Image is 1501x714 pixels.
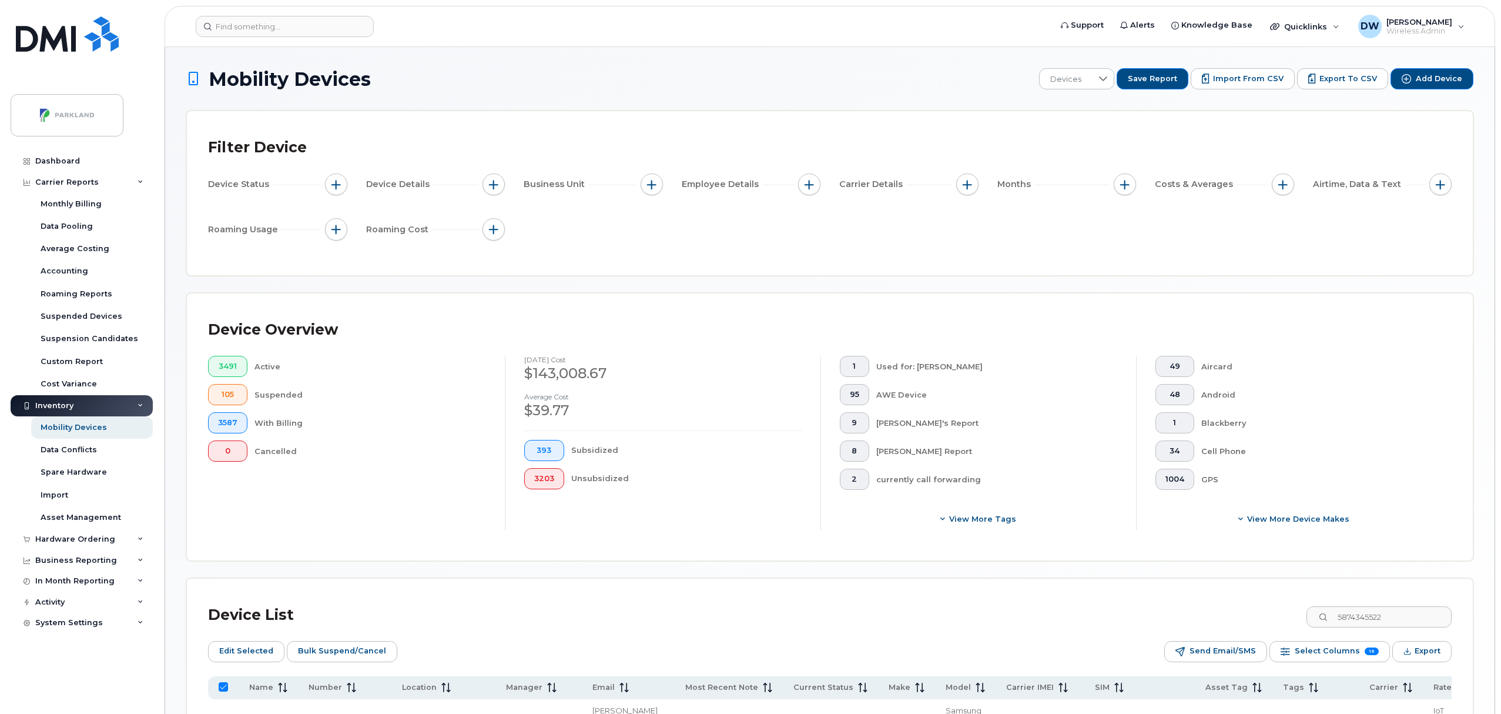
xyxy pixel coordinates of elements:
button: 3203 [524,468,564,489]
div: $143,008.67 [524,363,802,383]
div: Device List [208,600,294,630]
div: [PERSON_NAME] Report [876,441,1118,462]
span: View More Device Makes [1247,513,1349,525]
input: Search Device List ... [1306,606,1452,628]
span: Mobility Devices [209,69,371,89]
span: Manager [506,682,542,693]
span: Edit Selected [219,642,273,660]
div: With Billing [254,412,487,433]
span: 49 [1165,362,1184,371]
span: Business Unit [524,178,588,191]
button: View more tags [840,509,1117,530]
span: Model [946,682,971,693]
div: currently call forwarding [876,469,1118,490]
button: 105 [208,384,247,405]
button: 1004 [1155,469,1194,490]
span: Add Device [1416,74,1462,84]
button: 3491 [208,356,247,377]
span: 1 [850,362,859,371]
button: 2 [840,469,869,490]
div: $39.77 [524,401,802,421]
button: Edit Selected [208,641,284,662]
span: 3587 [218,418,237,428]
span: Save Report [1128,74,1177,84]
div: Cell Phone [1201,441,1433,462]
button: Send Email/SMS [1164,641,1267,662]
span: 1 [1165,418,1184,428]
span: Export [1415,642,1440,660]
button: 34 [1155,441,1194,462]
span: 9 [850,418,859,428]
button: 1 [1155,412,1194,433]
span: Months [997,178,1034,191]
span: Devices [1040,69,1092,90]
button: Import from CSV [1191,68,1295,89]
span: 1004 [1165,475,1184,484]
span: 48 [1165,390,1184,399]
span: 3203 [534,474,554,483]
span: 95 [850,390,859,399]
button: Save Report [1117,68,1188,89]
span: Carrier [1369,682,1398,693]
div: Device Overview [208,315,338,345]
span: Location [402,682,437,693]
button: 0 [208,441,247,462]
span: Device Details [366,178,433,191]
span: Roaming Cost [366,223,432,236]
span: Costs & Averages [1155,178,1237,191]
span: 393 [534,446,554,455]
button: 9 [840,412,869,433]
span: Carrier IMEI [1006,682,1054,693]
span: Name [249,682,273,693]
div: Active [254,356,487,377]
div: Used for: [PERSON_NAME] [876,356,1118,377]
span: 34 [1165,446,1184,456]
button: 8 [840,441,869,462]
button: Select Columns 19 [1269,641,1390,662]
h4: [DATE] cost [524,356,802,363]
button: Export to CSV [1297,68,1388,89]
span: Rate Plan [1433,682,1472,693]
div: Filter Device [208,132,307,163]
div: AWE Device [876,384,1118,405]
span: Email [592,682,615,693]
div: Suspended [254,384,487,405]
div: Android [1201,384,1433,405]
button: Add Device [1391,68,1473,89]
span: Make [889,682,910,693]
div: GPS [1201,469,1433,490]
button: 3587 [208,412,247,433]
span: Device Status [208,178,273,191]
h4: Average cost [524,393,802,401]
span: Airtime, Data & Text [1313,178,1405,191]
div: Unsubsidized [571,468,802,489]
span: Current Status [793,682,853,693]
button: 95 [840,384,869,405]
span: Carrier Details [839,178,906,191]
span: 2 [850,475,859,484]
span: Select Columns [1295,642,1360,660]
button: Bulk Suspend/Cancel [287,641,397,662]
span: Employee Details [682,178,762,191]
span: Number [309,682,342,693]
span: 0 [218,446,237,456]
span: SIM [1095,682,1110,693]
span: Most Recent Note [685,682,758,693]
button: Export [1392,641,1452,662]
div: [PERSON_NAME]'s Report [876,412,1118,433]
span: View more tags [949,513,1016,525]
span: Import from CSV [1213,74,1284,84]
div: Subsidized [571,440,802,461]
button: 48 [1155,384,1194,405]
span: 19 [1365,648,1379,655]
span: Export to CSV [1319,74,1377,84]
span: Asset Tag [1205,682,1248,693]
span: Bulk Suspend/Cancel [298,642,386,660]
span: 105 [218,390,237,399]
div: Blackberry [1201,412,1433,433]
div: Cancelled [254,441,487,462]
div: Aircard [1201,356,1433,377]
